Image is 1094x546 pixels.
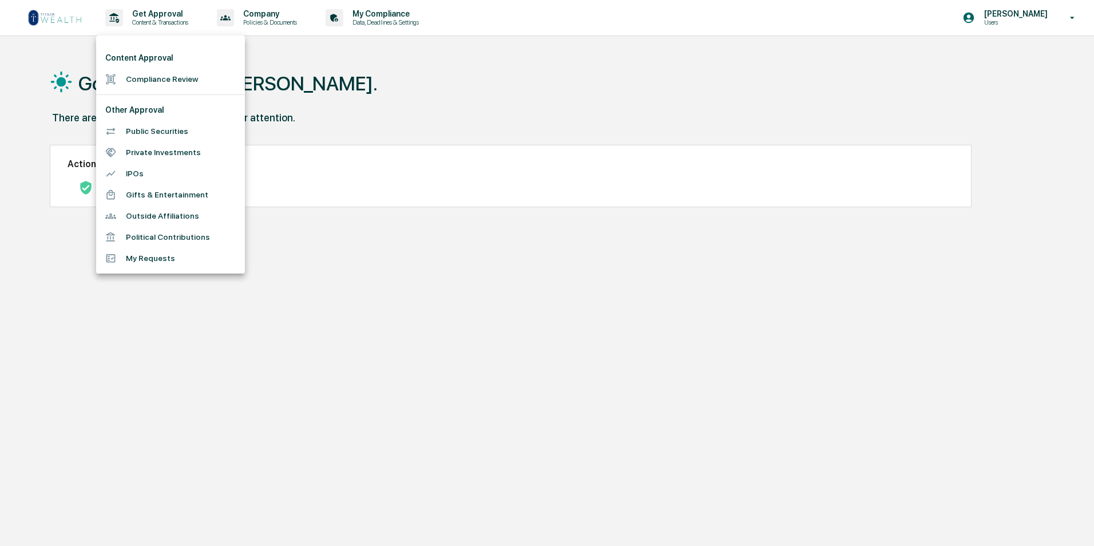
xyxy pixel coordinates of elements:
li: Content Approval [96,48,245,69]
li: Outside Affiliations [96,205,245,227]
li: My Requests [96,248,245,269]
li: Private Investments [96,142,245,163]
li: Other Approval [96,100,245,121]
li: Compliance Review [96,69,245,90]
li: IPOs [96,163,245,184]
li: Public Securities [96,121,245,142]
li: Political Contributions [96,227,245,248]
iframe: Open customer support [1057,508,1088,539]
li: Gifts & Entertainment [96,184,245,205]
